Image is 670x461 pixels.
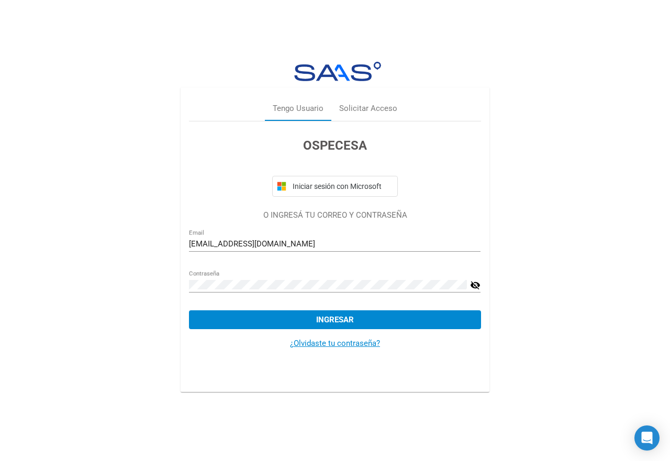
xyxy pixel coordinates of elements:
[316,315,354,324] span: Ingresar
[189,310,481,329] button: Ingresar
[189,209,481,221] p: O INGRESÁ TU CORREO Y CONTRASEÑA
[470,279,481,291] mat-icon: visibility_off
[189,136,481,155] h3: OSPECESA
[291,182,393,190] span: Iniciar sesión con Microsoft
[339,103,397,115] div: Solicitar Acceso
[273,103,323,115] div: Tengo Usuario
[634,425,660,451] div: Open Intercom Messenger
[290,339,380,348] a: ¿Olvidaste tu contraseña?
[272,176,398,197] button: Iniciar sesión con Microsoft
